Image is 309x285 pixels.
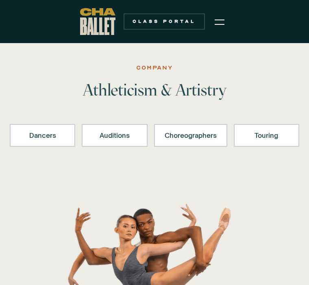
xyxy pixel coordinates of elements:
a: Auditions [82,124,147,147]
a: Dancers [10,124,75,147]
a: home [80,8,115,35]
div: Touring [244,131,289,140]
div: menu [210,11,229,32]
div: Class Portal [128,18,200,25]
div: Company [136,63,173,73]
a: Choreographers [154,124,227,147]
a: Class Portal [124,13,205,30]
a: Touring [234,124,299,147]
div: Choreographers [165,131,217,140]
h1: Athleticism & Artistry [50,80,259,100]
div: Auditions [92,131,137,140]
div: Dancers [20,131,65,140]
